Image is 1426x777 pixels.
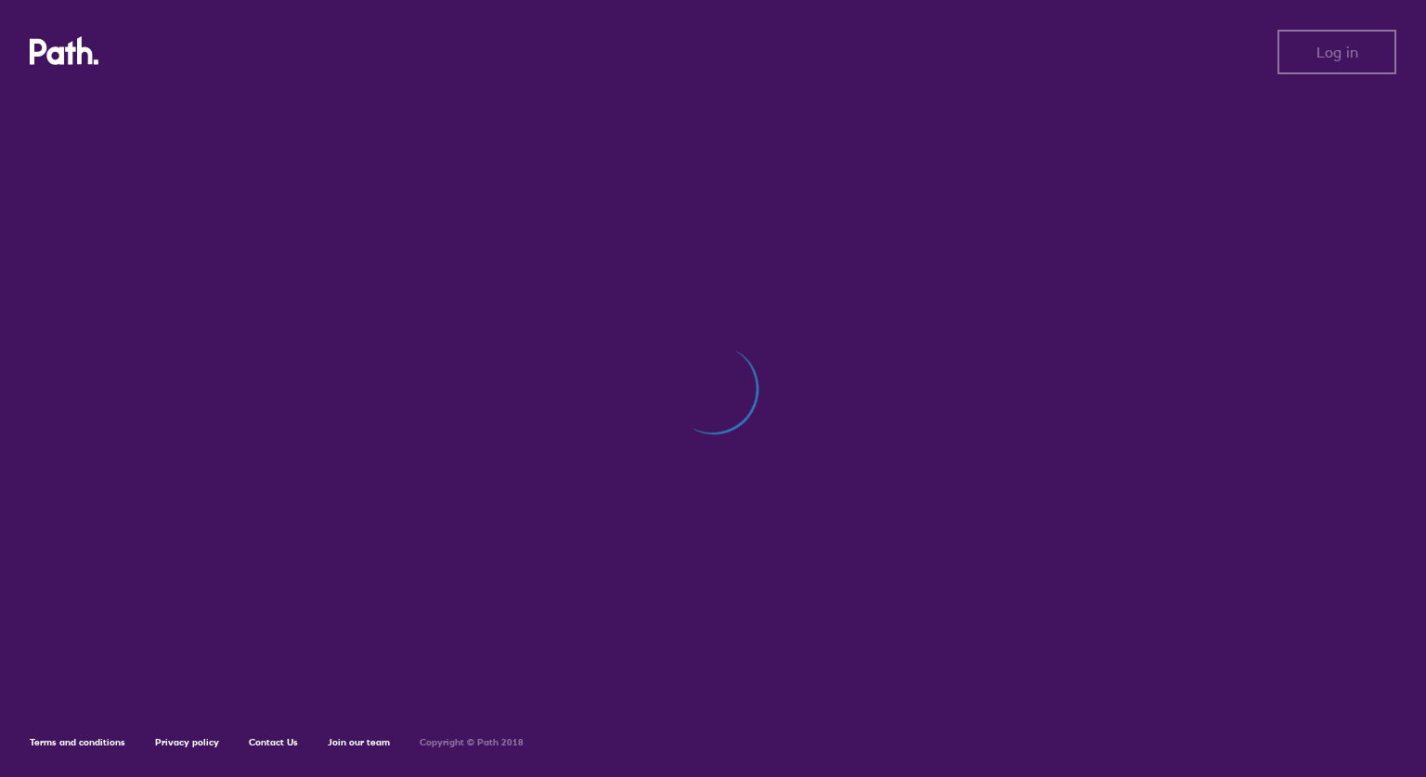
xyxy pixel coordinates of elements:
a: Terms and conditions [30,736,125,748]
a: Join our team [328,736,390,748]
span: Log in [1316,44,1358,60]
a: Contact Us [249,736,298,748]
a: Privacy policy [155,736,219,748]
button: Log in [1277,30,1396,74]
h6: Copyright © Path 2018 [420,737,524,748]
